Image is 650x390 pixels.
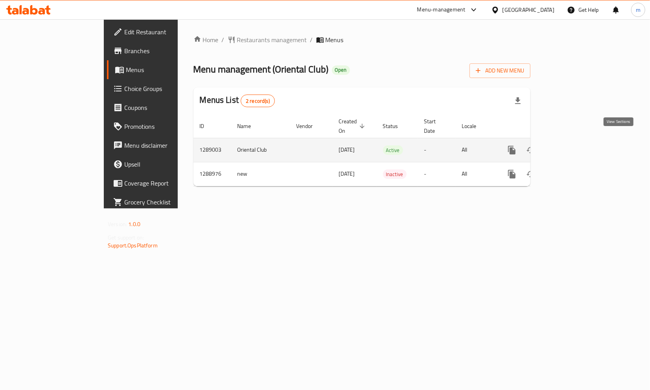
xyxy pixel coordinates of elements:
[417,5,466,15] div: Menu-management
[310,35,313,45] li: /
[107,136,212,155] a: Menu disclaimer
[521,165,540,184] button: Change Status
[339,117,367,136] span: Created On
[339,145,355,155] span: [DATE]
[124,178,206,188] span: Coverage Report
[503,141,521,160] button: more
[470,63,530,78] button: Add New Menu
[332,65,350,75] div: Open
[508,91,527,110] div: Export file
[238,121,261,131] span: Name
[124,160,206,169] span: Upsell
[107,155,212,174] a: Upsell
[200,121,215,131] span: ID
[521,141,540,160] button: Change Status
[107,174,212,193] a: Coverage Report
[124,27,206,37] span: Edit Restaurant
[462,121,487,131] span: Locale
[241,95,275,107] div: Total records count
[108,219,127,229] span: Version:
[383,170,407,179] span: Inactive
[418,162,456,186] td: -
[496,114,584,138] th: Actions
[126,65,206,74] span: Menus
[193,114,584,186] table: enhanced table
[107,117,212,136] a: Promotions
[107,79,212,98] a: Choice Groups
[296,121,323,131] span: Vendor
[124,103,206,112] span: Coupons
[383,121,409,131] span: Status
[193,60,329,78] span: Menu management ( Oriental Club )
[503,6,554,14] div: [GEOGRAPHIC_DATA]
[418,138,456,162] td: -
[332,67,350,73] span: Open
[383,169,407,179] div: Inactive
[128,219,140,229] span: 1.0.0
[476,66,524,76] span: Add New Menu
[124,122,206,131] span: Promotions
[241,97,274,105] span: 2 record(s)
[339,169,355,179] span: [DATE]
[124,141,206,150] span: Menu disclaimer
[383,145,403,155] div: Active
[456,138,496,162] td: All
[237,35,307,45] span: Restaurants management
[228,35,307,45] a: Restaurants management
[124,46,206,56] span: Branches
[107,98,212,117] a: Coupons
[107,193,212,212] a: Grocery Checklist
[124,84,206,93] span: Choice Groups
[456,162,496,186] td: All
[108,232,144,243] span: Get support on:
[200,94,275,107] h2: Menus List
[108,240,158,251] a: Support.OpsPlatform
[107,60,212,79] a: Menus
[383,146,403,155] span: Active
[636,6,641,14] span: m
[503,165,521,184] button: more
[231,138,290,162] td: Oriental Club
[124,197,206,207] span: Grocery Checklist
[326,35,344,45] span: Menus
[107,41,212,60] a: Branches
[222,35,225,45] li: /
[193,35,530,45] nav: breadcrumb
[107,22,212,41] a: Edit Restaurant
[231,162,290,186] td: new
[424,117,446,136] span: Start Date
